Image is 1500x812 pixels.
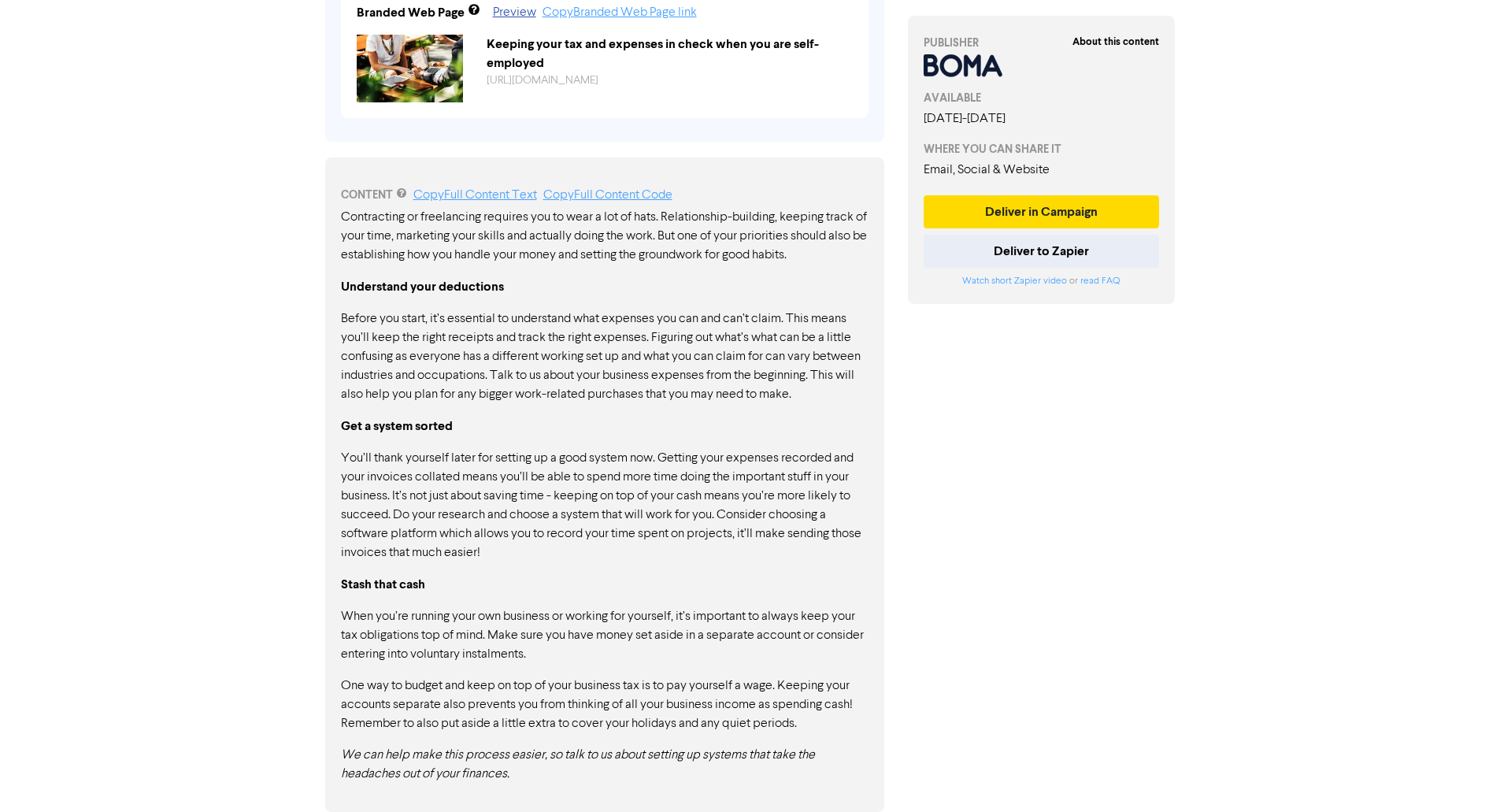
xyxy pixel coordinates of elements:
[924,109,1160,128] div: [DATE] - [DATE]
[1421,736,1500,812] iframe: Chat Widget
[1072,35,1159,48] strong: About this content
[924,274,1160,288] div: or
[341,208,869,265] p: Contracting or freelancing requires you to wear a lot of hats. Relationship-building, keeping tra...
[924,195,1160,228] button: Deliver in Campaign
[341,279,504,295] strong: Understand your deductions
[413,189,537,202] a: Copy Full Content Text
[341,418,453,434] strong: Get a system sorted
[341,310,869,404] p: Before you start, it’s essential to understand what expenses you can and can’t claim. This means ...
[924,141,1160,158] div: WHERE YOU CAN SHARE IT
[341,577,425,592] strong: Stash that cash
[962,276,1067,286] a: Watch short Zapier video
[475,35,865,72] div: Keeping your tax and expenses in check when you are self-employed
[341,607,869,664] p: When you’re running your own business or working for yourself, it’s important to always keep your...
[487,75,598,86] a: [URL][DOMAIN_NAME]
[357,3,465,22] div: Branded Web Page
[475,72,865,89] div: https://public2.bomamarketing.com/cp/2EPhGVXftiosyK6k6ES8W2?sa=K6A0IoFw
[924,35,1160,51] div: PUBLISHER
[341,677,869,733] p: One way to budget and keep on top of your business tax is to pay yourself a wage. Keeping your ac...
[493,6,536,19] a: Preview
[924,161,1160,180] div: Email, Social & Website
[924,235,1160,268] button: Deliver to Zapier
[341,749,815,780] em: We can help make this process easier, so talk to us about setting up systems that take the headac...
[341,449,869,562] p: You’ll thank yourself later for setting up a good system now. Getting your expenses recorded and ...
[543,189,672,202] a: Copy Full Content Code
[341,186,869,205] div: CONTENT
[924,90,1160,106] div: AVAILABLE
[1080,276,1120,286] a: read FAQ
[543,6,697,19] a: Copy Branded Web Page link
